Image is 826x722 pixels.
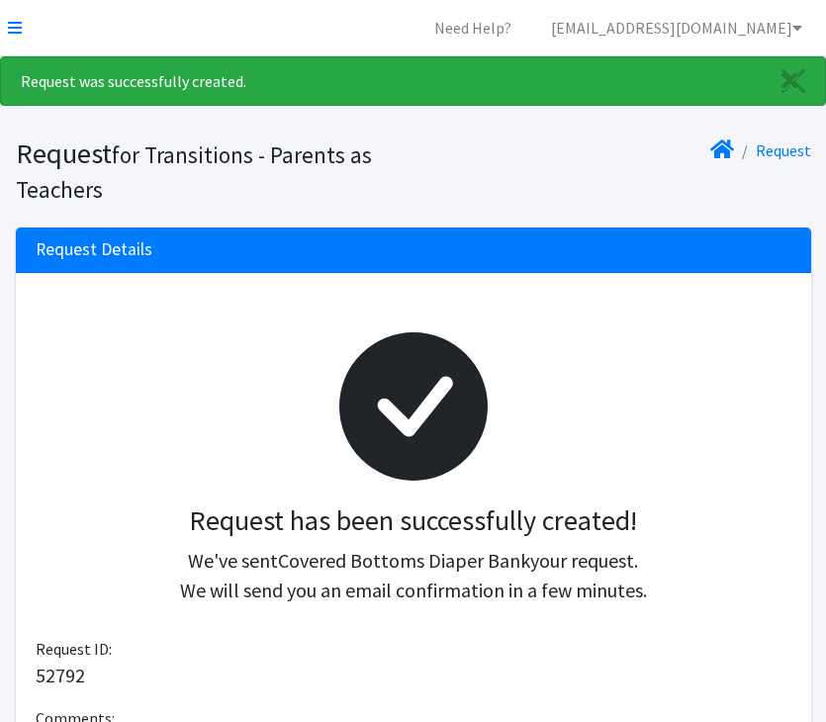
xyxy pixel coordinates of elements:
span: Request ID: [36,639,112,659]
h3: Request has been successfully created! [51,504,776,538]
h1: Request [16,136,407,205]
a: Need Help? [418,8,527,47]
span: Covered Bottoms Diaper Bank [278,548,530,573]
a: [EMAIL_ADDRESS][DOMAIN_NAME] [535,8,818,47]
small: for Transitions - Parents as Teachers [16,140,372,204]
h3: Request Details [36,239,152,260]
a: Request [756,140,811,160]
p: We've sent your request. We will send you an email confirmation in a few minutes. [51,546,776,605]
p: 52792 [36,661,791,690]
a: Close [762,57,825,105]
